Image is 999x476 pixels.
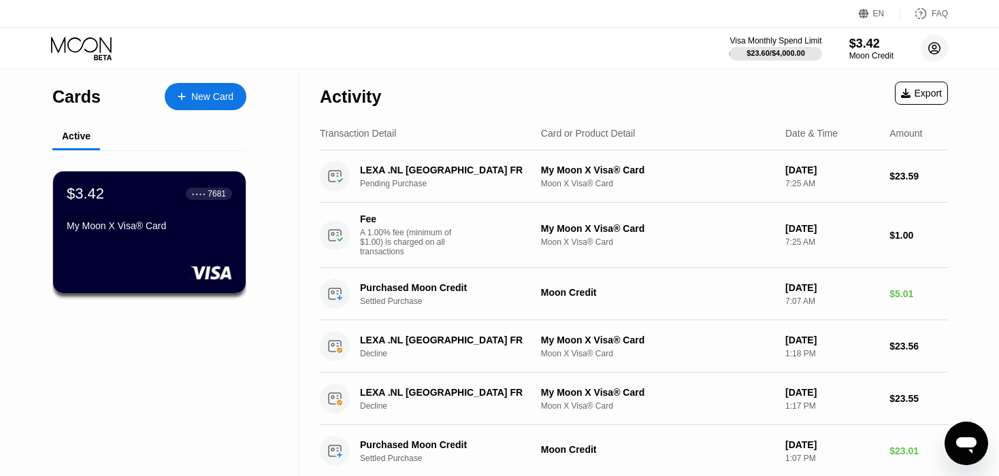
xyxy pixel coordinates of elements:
div: Purchased Moon CreditSettled PurchaseMoon Credit[DATE]7:07 AM$5.01 [320,268,948,320]
div: Decline [360,349,549,358]
iframe: Button to launch messaging window [945,422,988,465]
div: My Moon X Visa® Card [541,387,774,398]
div: [DATE] [785,165,879,175]
div: Decline [360,401,549,411]
div: Moon X Visa® Card [541,179,774,188]
div: New Card [191,91,233,103]
div: 7:25 AM [785,179,879,188]
div: [DATE] [785,387,879,398]
div: $3.42Moon Credit [849,37,894,61]
div: New Card [165,83,246,110]
div: Moon Credit [849,51,894,61]
div: LEXA .NL [GEOGRAPHIC_DATA] FRDeclineMy Moon X Visa® CardMoon X Visa® Card[DATE]1:17 PM$23.55 [320,373,948,425]
div: LEXA .NL [GEOGRAPHIC_DATA] FR [360,165,536,175]
div: $23.60 / $4,000.00 [747,49,805,57]
div: A 1.00% fee (minimum of $1.00) is charged on all transactions [360,228,462,256]
div: My Moon X Visa® Card [541,165,774,175]
div: Visa Monthly Spend Limit [730,36,821,46]
div: Active [62,131,91,141]
div: Purchased Moon Credit [360,439,536,450]
div: 1:18 PM [785,349,879,358]
div: $3.42● ● ● ●7681My Moon X Visa® Card [53,171,246,293]
div: 1:07 PM [785,454,879,463]
div: $5.01 [889,288,948,299]
div: Transaction Detail [320,128,396,139]
div: EN [873,9,885,18]
div: 1:17 PM [785,401,879,411]
div: 7:25 AM [785,237,879,247]
div: $23.01 [889,445,948,456]
div: Moon Credit [541,444,774,455]
div: Purchased Moon Credit [360,282,536,293]
div: Visa Monthly Spend Limit$23.60/$4,000.00 [730,36,821,61]
div: Moon X Visa® Card [541,237,774,247]
div: FeeA 1.00% fee (minimum of $1.00) is charged on all transactionsMy Moon X Visa® CardMoon X Visa® ... [320,203,948,268]
div: ● ● ● ● [192,192,206,196]
div: Moon X Visa® Card [541,401,774,411]
div: $23.59 [889,171,948,182]
div: Export [901,88,942,99]
div: LEXA .NL [GEOGRAPHIC_DATA] FRDeclineMy Moon X Visa® CardMoon X Visa® Card[DATE]1:18 PM$23.56 [320,320,948,373]
div: My Moon X Visa® Card [541,223,774,234]
div: LEXA .NL [GEOGRAPHIC_DATA] FR [360,387,536,398]
div: [DATE] [785,439,879,450]
div: Settled Purchase [360,454,549,463]
div: $3.42 [849,37,894,51]
div: Settled Purchase [360,296,549,306]
div: Activity [320,87,381,107]
div: My Moon X Visa® Card [67,220,232,231]
div: LEXA .NL [GEOGRAPHIC_DATA] FRPending PurchaseMy Moon X Visa® CardMoon X Visa® Card[DATE]7:25 AM$2... [320,150,948,203]
div: My Moon X Visa® Card [541,335,774,345]
div: Card or Product Detail [541,128,636,139]
div: [DATE] [785,335,879,345]
div: $23.55 [889,393,948,404]
div: $23.56 [889,341,948,352]
div: LEXA .NL [GEOGRAPHIC_DATA] FR [360,335,536,345]
div: $3.42 [67,185,104,203]
div: FAQ [900,7,948,20]
div: [DATE] [785,282,879,293]
div: FAQ [932,9,948,18]
div: 7681 [208,189,226,199]
div: Pending Purchase [360,179,549,188]
div: Amount [889,128,922,139]
div: Date & Time [785,128,838,139]
div: EN [859,7,900,20]
div: [DATE] [785,223,879,234]
div: 7:07 AM [785,296,879,306]
div: Cards [52,87,101,107]
div: Export [895,82,948,105]
div: Moon Credit [541,287,774,298]
div: Moon X Visa® Card [541,349,774,358]
div: $1.00 [889,230,948,241]
div: Fee [360,214,455,224]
